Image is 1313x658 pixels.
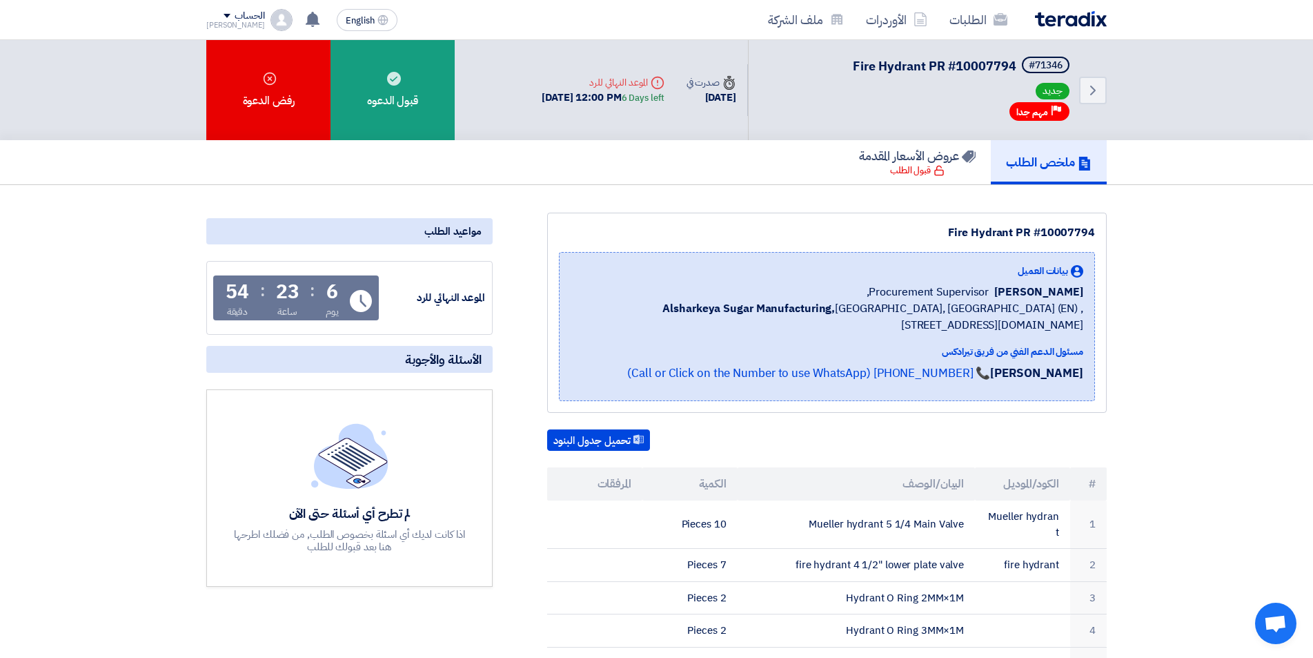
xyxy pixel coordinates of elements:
h5: ملخص الطلب [1006,154,1092,170]
div: قبول الدعوه [330,40,455,140]
div: Fire Hydrant PR #10007794 [559,224,1095,241]
td: 1 [1070,501,1107,549]
div: اذا كانت لديك أي اسئلة بخصوص الطلب, من فضلك اطرحها هنا بعد قبولك للطلب [233,528,467,553]
th: الكمية [642,467,738,501]
div: صدرت في [687,75,736,90]
div: [PERSON_NAME] [206,21,265,29]
span: جديد [1036,83,1069,99]
td: Hydrant O Ring 2MM×1M [738,581,976,615]
img: empty_state_list.svg [311,423,388,488]
td: 2 [1070,549,1107,582]
img: Teradix logo [1035,11,1107,27]
div: Open chat [1255,603,1296,644]
div: قبول الطلب [890,164,945,177]
a: عروض الأسعار المقدمة قبول الطلب [844,140,991,184]
td: fire hydrant 4 1/2" lower plate valve [738,549,976,582]
span: مهم جدا [1016,106,1048,119]
th: البيان/الوصف [738,467,976,501]
span: الأسئلة والأجوبة [405,351,482,367]
div: يوم [326,304,339,319]
div: #71346 [1029,61,1063,70]
span: بيانات العميل [1018,264,1068,278]
div: [DATE] 12:00 PM [542,90,664,106]
a: ملف الشركة [757,3,855,36]
div: ساعة [277,304,297,319]
td: Hydrant O Ring 3MM×1M [738,615,976,648]
td: 2 Pieces [642,581,738,615]
button: تحميل جدول البنود [547,429,650,452]
th: الكود/الموديل [975,467,1070,501]
div: الحساب [235,10,264,22]
span: English [346,16,375,26]
div: دقيقة [227,304,248,319]
img: profile_test.png [270,9,293,31]
b: Alsharkeya Sugar Manufacturing, [662,300,835,317]
div: الموعد النهائي للرد [542,75,664,90]
div: : [260,278,265,303]
td: 3 [1070,581,1107,615]
div: 6 [326,282,338,302]
h5: عروض الأسعار المقدمة [859,148,976,164]
td: 7 Pieces [642,549,738,582]
td: fire hydrant [975,549,1070,582]
span: [GEOGRAPHIC_DATA], [GEOGRAPHIC_DATA] (EN) ,[STREET_ADDRESS][DOMAIN_NAME] [571,300,1083,333]
button: English [337,9,397,31]
div: [DATE] [687,90,736,106]
div: الموعد النهائي للرد [382,290,485,306]
div: مواعيد الطلب [206,218,493,244]
td: Mueller hydrant [975,501,1070,549]
th: # [1070,467,1107,501]
div: 6 Days left [622,91,664,105]
td: 4 [1070,615,1107,648]
h5: Fire Hydrant PR #10007794 [853,57,1072,76]
th: المرفقات [547,467,642,501]
span: Procurement Supervisor, [867,284,989,300]
a: ملخص الطلب [991,140,1107,184]
a: الأوردرات [855,3,938,36]
span: Fire Hydrant PR #10007794 [853,57,1016,75]
td: 10 Pieces [642,501,738,549]
div: رفض الدعوة [206,40,330,140]
span: [PERSON_NAME] [994,284,1083,300]
strong: [PERSON_NAME] [990,365,1083,382]
div: لم تطرح أي أسئلة حتى الآن [233,505,467,521]
div: 54 [226,282,249,302]
td: Mueller hydrant 5 1/4 Main Valve [738,501,976,549]
a: 📞 [PHONE_NUMBER] (Call or Click on the Number to use WhatsApp) [627,365,990,382]
a: الطلبات [938,3,1018,36]
td: 2 Pieces [642,615,738,648]
div: : [310,278,315,303]
div: مسئول الدعم الفني من فريق تيرادكس [571,345,1083,359]
div: 23 [276,282,299,302]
